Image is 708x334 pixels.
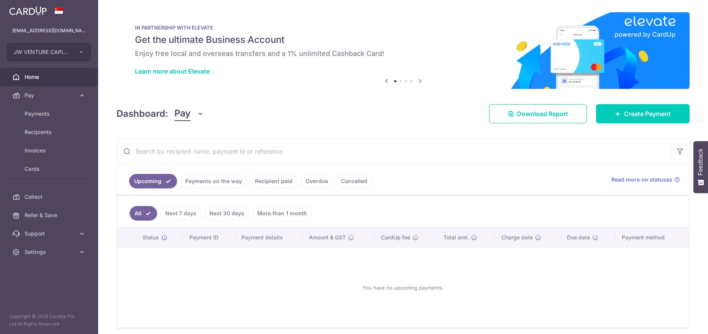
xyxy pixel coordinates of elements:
span: Payments [25,110,75,118]
span: Pay [25,92,75,99]
a: Create Payment [596,104,690,123]
span: Due date [567,234,590,241]
span: CardUp fee [381,234,410,241]
h6: Enjoy free local and overseas transfers and a 1% unlimited Cashback Card! [135,49,671,58]
th: Payment details [235,228,303,247]
span: Collect [25,193,75,201]
a: Upcoming [129,174,177,188]
span: Create Payment [624,109,671,118]
a: Learn more about Elevate [135,67,210,75]
img: Renovation banner [117,12,690,89]
a: Next 30 days [204,206,249,221]
a: Recipient paid [250,174,297,188]
span: Settings [25,248,75,256]
a: More than 1 month [252,206,312,221]
span: Support [25,230,75,237]
input: Search by recipient name, payment id or reference [117,139,671,164]
span: Status [143,234,159,241]
iframe: Opens a widget where you can find more information [659,311,700,330]
a: Payments on the way [180,174,247,188]
a: Overdue [301,174,333,188]
span: Refer & Save [25,211,75,219]
span: Recipients [25,128,75,136]
div: You have no upcoming payments. [126,254,680,321]
p: IN PARTNERSHIP WITH ELEVATE [135,25,671,31]
h5: Get the ultimate Business Account [135,34,671,46]
span: Home [25,73,75,81]
p: [EMAIL_ADDRESS][DOMAIN_NAME] [12,27,86,34]
span: Feedback [697,149,704,175]
a: Read more on statuses [611,176,680,183]
button: Feedback - Show survey [693,141,708,193]
button: JW VENTURE CAPITAL PTE. LTD. [7,43,91,61]
span: Charge date [501,234,533,241]
th: Payment method [616,228,689,247]
a: Cancelled [336,174,372,188]
span: Cards [25,165,75,173]
span: Read more on statuses [611,176,672,183]
h4: Dashboard: [117,107,168,121]
span: Total amt. [444,234,469,241]
a: Download Report [489,104,587,123]
a: Next 7 days [160,206,201,221]
th: Payment ID [183,228,235,247]
span: Pay [174,106,191,121]
img: CardUp [9,6,47,15]
span: Amount & GST [309,234,346,241]
span: Download Report [517,109,568,118]
a: All [130,206,157,221]
button: Pay [174,106,204,121]
span: JW VENTURE CAPITAL PTE. LTD. [14,48,71,56]
span: Invoices [25,147,75,154]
